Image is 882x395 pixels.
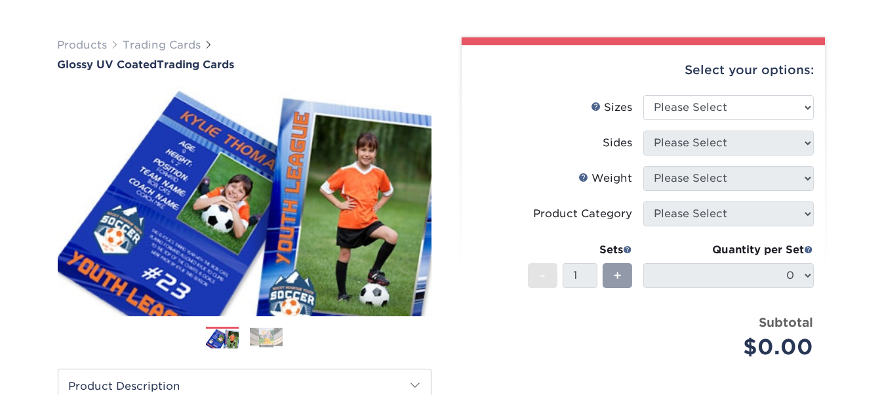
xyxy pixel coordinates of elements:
[591,100,633,115] div: Sizes
[534,206,633,222] div: Product Category
[58,39,108,51] a: Products
[759,315,814,329] strong: Subtotal
[653,331,814,363] div: $0.00
[123,39,201,51] a: Trading Cards
[206,327,239,350] img: Trading Cards 01
[603,135,633,151] div: Sides
[250,328,283,348] img: Trading Cards 02
[58,58,157,71] span: Glossy UV Coated
[3,355,111,390] iframe: Google Customer Reviews
[58,58,431,71] h1: Trading Cards
[472,45,814,95] div: Select your options:
[58,58,431,71] a: Glossy UV CoatedTrading Cards
[643,242,814,258] div: Quantity per Set
[540,266,546,285] span: -
[613,266,622,285] span: +
[579,171,633,186] div: Weight
[528,242,633,258] div: Sets
[58,72,431,331] img: Glossy UV Coated 01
